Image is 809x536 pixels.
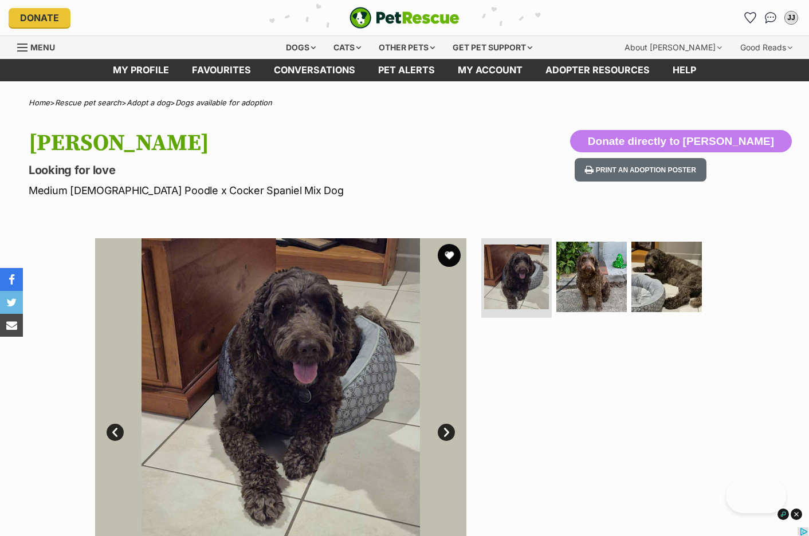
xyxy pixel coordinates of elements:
a: Home [29,98,50,107]
img: close_dark.svg [790,507,803,521]
a: My account [446,59,534,81]
a: Help [661,59,708,81]
img: Photo of Missie [556,242,627,312]
a: Pet alerts [367,59,446,81]
img: chat-41dd97257d64d25036548639549fe6c8038ab92f7586957e7f3b1b290dea8141.svg [765,12,777,23]
button: My account [782,9,800,27]
div: Get pet support [445,36,540,59]
span: Menu [30,42,55,52]
div: Other pets [371,36,443,59]
div: Good Reads [732,36,800,59]
div: About [PERSON_NAME] [616,36,730,59]
a: Menu [17,36,63,57]
a: Dogs available for adoption [175,98,272,107]
a: Conversations [761,9,780,27]
button: favourite [438,244,461,267]
a: Donate [9,8,70,27]
a: conversations [262,59,367,81]
h1: [PERSON_NAME] [29,130,493,156]
img: Photo of Missie [631,242,702,312]
button: Print an adoption poster [575,158,706,182]
img: info_dark.svg [776,507,790,521]
a: Favourites [741,9,759,27]
div: Cats [325,36,369,59]
p: Medium [DEMOGRAPHIC_DATA] Poodle x Cocker Spaniel Mix Dog [29,183,493,198]
img: logo-e224e6f780fb5917bec1dbf3a21bbac754714ae5b6737aabdf751b685950b380.svg [349,7,460,29]
ul: Account quick links [741,9,800,27]
button: Donate directly to [PERSON_NAME] [570,130,792,153]
div: Dogs [278,36,324,59]
img: Photo of Missie [484,245,549,309]
a: My profile [101,59,180,81]
div: JJ [786,12,797,23]
a: Favourites [180,59,262,81]
a: Next [438,424,455,441]
a: Rescue pet search [55,98,121,107]
a: Adopt a dog [127,98,170,107]
a: Adopter resources [534,59,661,81]
a: PetRescue [349,7,460,29]
a: Prev [107,424,124,441]
p: Looking for love [29,162,493,178]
